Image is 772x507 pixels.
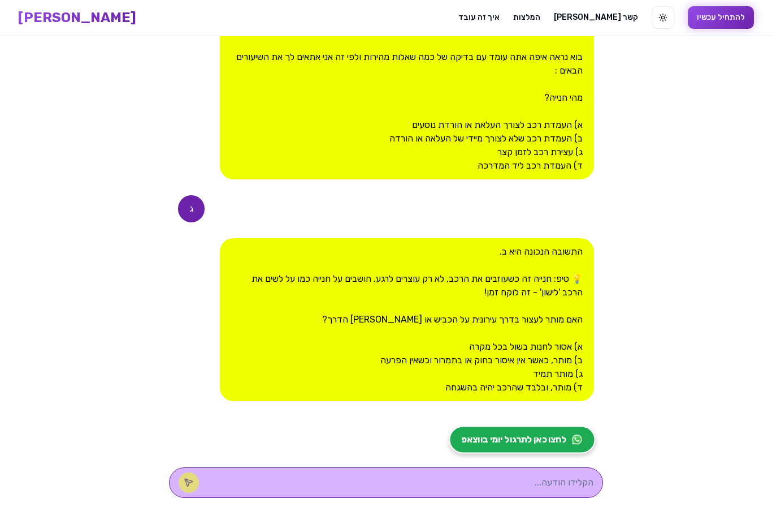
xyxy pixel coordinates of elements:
div: התשובה הנכונה היא ב. 💡 טיפ: חנייה זה כשעוזבים את הרכב, לא רק עוצרים לרגע. חושבים על חנייה כמו על ... [220,238,594,401]
a: איך זה עובד [458,12,500,23]
a: המלצות [513,12,540,23]
a: לחצו כאן לתרגול יומי בווצאפ [449,426,595,454]
div: נכון! ✓ בוא נראה איפה אתה עומד עם בדיקה של כמה שאלות מהירות ולפי זה אני אתאים לך את השיעורים הבאי... [220,16,594,179]
a: [PERSON_NAME] [18,8,136,27]
a: [PERSON_NAME] קשר [554,12,638,23]
button: להתחיל עכשיו [688,6,754,29]
span: לחצו כאן לתרגול יומי בווצאפ [462,433,567,446]
div: ג [178,195,205,222]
